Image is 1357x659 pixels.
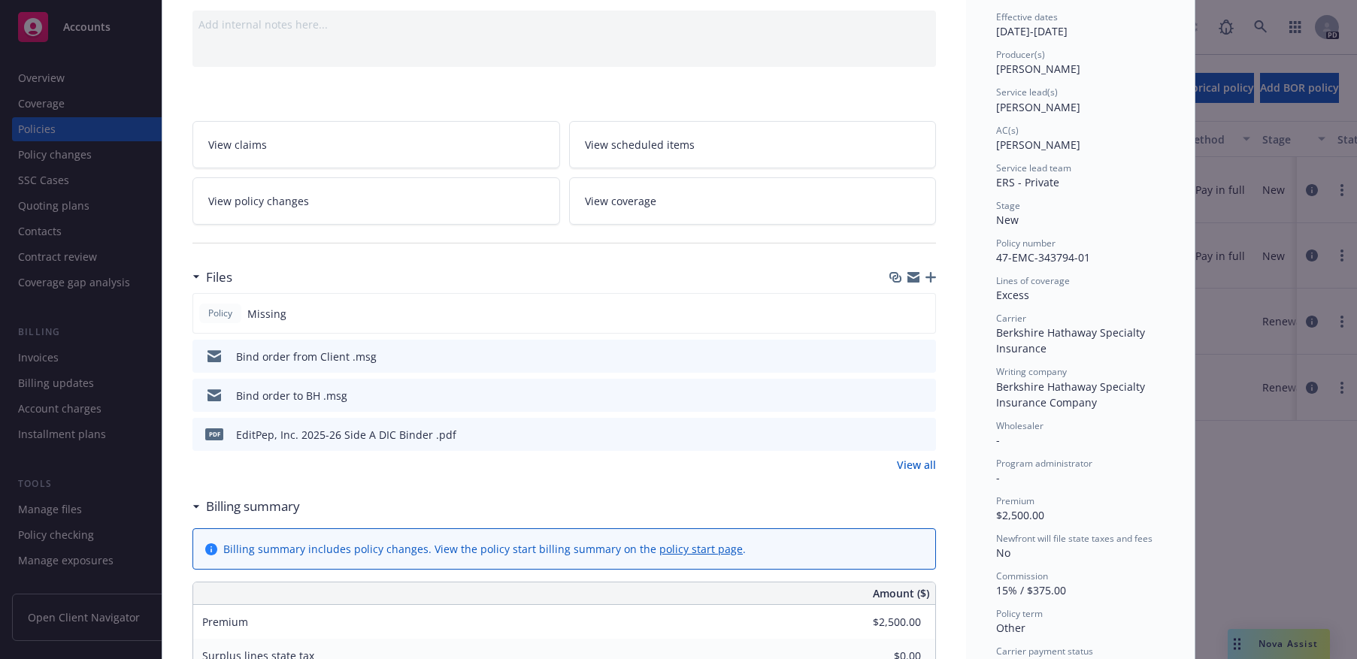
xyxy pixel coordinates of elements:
[192,121,560,168] a: View claims
[996,48,1045,61] span: Producer(s)
[873,585,929,601] span: Amount ($)
[247,306,286,322] span: Missing
[996,312,1026,325] span: Carrier
[202,615,248,629] span: Premium
[996,365,1067,378] span: Writing company
[996,162,1071,174] span: Service lead team
[236,427,456,443] div: EditPep, Inc. 2025-26 Side A DIC Binder .pdf
[659,542,743,556] a: policy start page
[892,349,904,364] button: download file
[996,419,1043,432] span: Wholesaler
[916,388,930,404] button: preview file
[996,570,1048,582] span: Commission
[192,497,300,516] div: Billing summary
[192,268,232,287] div: Files
[205,307,235,320] span: Policy
[996,645,1093,657] span: Carrier payment status
[996,508,1044,522] span: $2,500.00
[996,237,1056,249] span: Policy number
[236,388,347,404] div: Bind order to BH .msg
[996,494,1034,507] span: Premium
[996,11,1165,39] div: [DATE] - [DATE]
[996,470,1000,485] span: -
[205,428,223,440] span: pdf
[996,199,1020,212] span: Stage
[996,433,1000,447] span: -
[208,193,309,209] span: View policy changes
[996,532,1153,545] span: Newfront will file state taxes and fees
[569,121,937,168] a: View scheduled items
[996,11,1058,23] span: Effective dates
[996,607,1043,620] span: Policy term
[585,137,695,153] span: View scheduled items
[996,213,1019,227] span: New
[198,17,930,32] div: Add internal notes here...
[892,388,904,404] button: download file
[996,546,1010,560] span: No
[897,457,936,473] a: View all
[996,175,1059,189] span: ERS - Private
[996,287,1165,303] div: Excess
[585,193,656,209] span: View coverage
[206,497,300,516] h3: Billing summary
[208,137,267,153] span: View claims
[916,349,930,364] button: preview file
[223,541,746,557] div: Billing summary includes policy changes. View the policy start billing summary on the .
[996,250,1090,265] span: 47-EMC-343794-01
[206,268,232,287] h3: Files
[569,177,937,225] a: View coverage
[996,124,1019,137] span: AC(s)
[236,349,377,364] div: Bind order from Client .msg
[892,427,904,443] button: download file
[996,325,1148,355] span: Berkshire Hathaway Specialty Insurance
[996,62,1080,76] span: [PERSON_NAME]
[192,177,560,225] a: View policy changes
[996,583,1066,597] span: 15% / $375.00
[996,379,1148,410] span: Berkshire Hathaway Specialty Insurance Company
[996,100,1080,114] span: [PERSON_NAME]
[996,621,1025,635] span: Other
[996,138,1080,152] span: [PERSON_NAME]
[996,457,1092,470] span: Program administrator
[916,427,930,443] button: preview file
[996,274,1070,287] span: Lines of coverage
[996,86,1058,98] span: Service lead(s)
[832,611,930,633] input: 0.00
